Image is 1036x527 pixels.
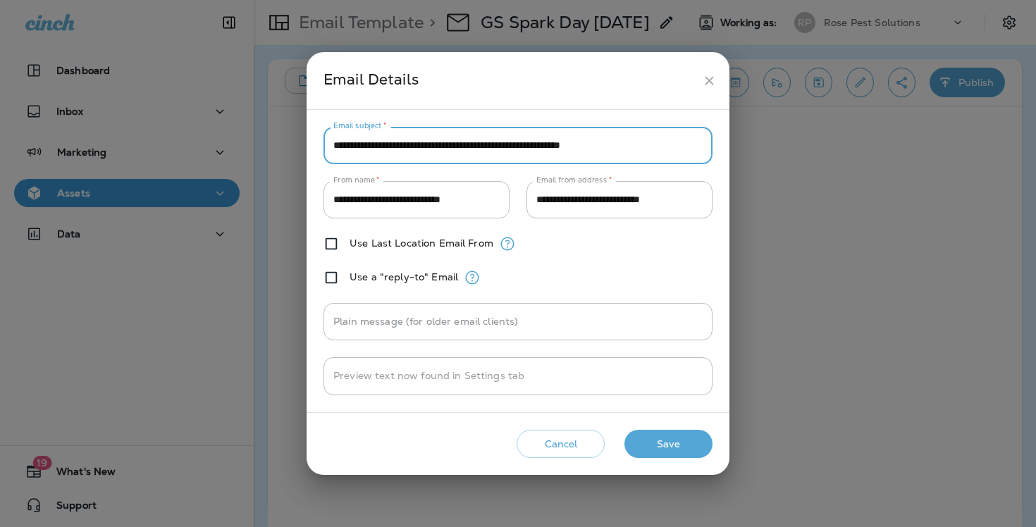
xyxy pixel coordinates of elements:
button: close [696,68,722,94]
label: Use Last Location Email From [350,237,493,249]
div: Email Details [323,68,696,94]
label: Email from address [536,175,612,185]
label: From name [333,175,380,185]
label: Use a "reply-to" Email [350,271,458,283]
label: Email subject [333,120,387,131]
button: Cancel [517,430,605,459]
button: Save [624,430,713,459]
